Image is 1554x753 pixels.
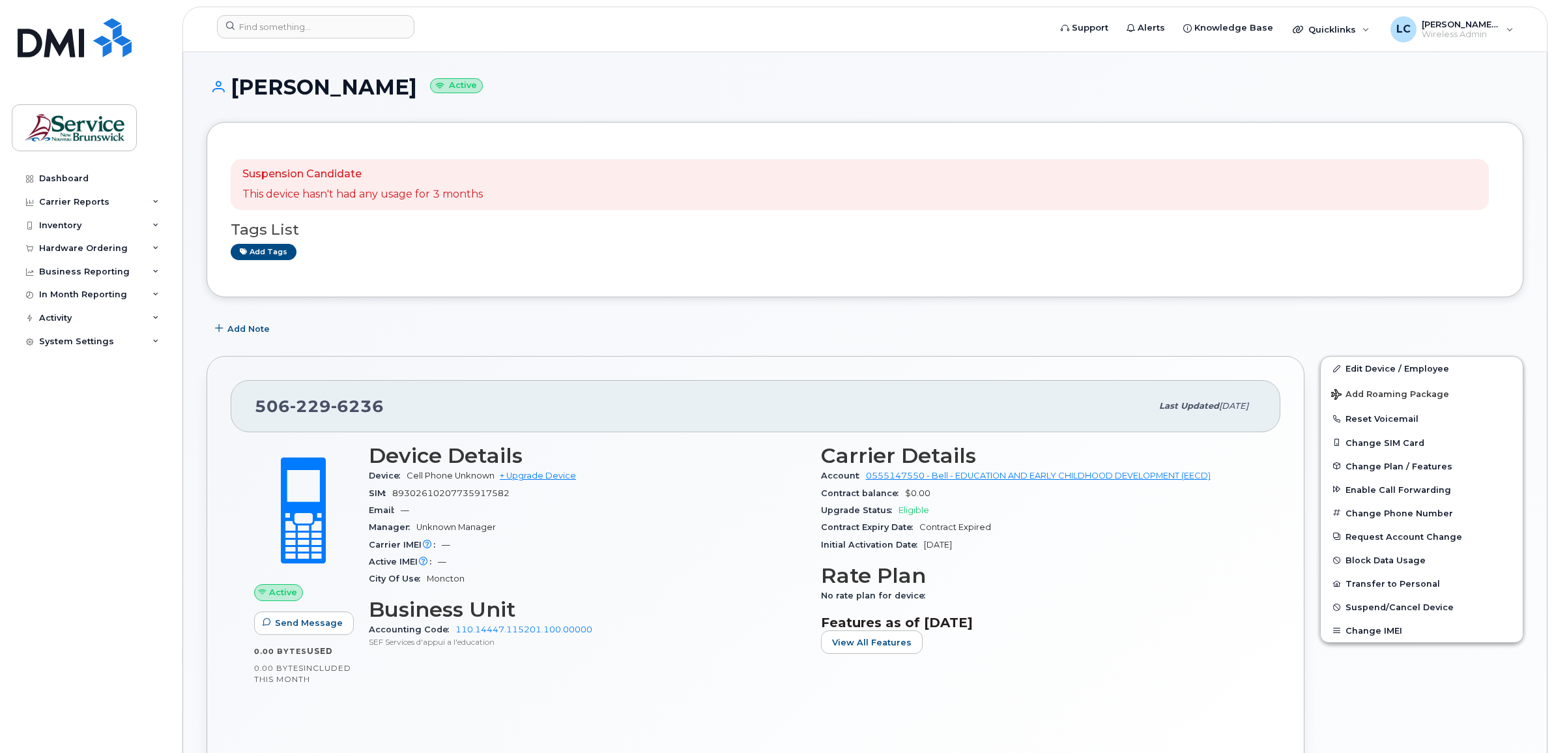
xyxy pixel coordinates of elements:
span: Add Note [227,323,270,335]
span: Enable Call Forwarding [1345,484,1451,494]
span: — [438,557,446,567]
span: 229 [290,396,331,416]
button: Change SIM Card [1321,431,1523,454]
span: 0.00 Bytes [254,664,304,673]
span: 0.00 Bytes [254,647,307,656]
button: Change IMEI [1321,619,1523,642]
span: [DATE] [924,540,952,550]
p: SEF Services d'appui a l'education [369,636,805,647]
span: Last updated [1159,401,1219,411]
h3: Business Unit [369,598,805,621]
button: Change Plan / Features [1321,454,1523,478]
span: Accounting Code [369,625,455,634]
p: This device hasn't had any usage for 3 months [242,187,483,202]
span: 6236 [331,396,384,416]
span: $0.00 [905,488,930,498]
h3: Tags List [231,222,1499,238]
button: Request Account Change [1321,525,1523,548]
span: Add Roaming Package [1331,389,1449,402]
span: 506 [255,396,384,416]
h3: Rate Plan [821,564,1258,587]
span: SIM [369,488,392,498]
h1: [PERSON_NAME] [207,76,1523,98]
button: Block Data Usage [1321,548,1523,572]
span: City Of Use [369,574,427,583]
a: Edit Device / Employee [1321,357,1523,380]
span: Contract Expired [919,522,991,532]
button: Change Phone Number [1321,501,1523,525]
h3: Device Details [369,444,805,467]
button: Suspend/Cancel Device [1321,595,1523,619]
button: Add Roaming Package [1321,380,1523,407]
span: Initial Activation Date [821,540,924,550]
span: Carrier IMEI [369,540,442,550]
button: Reset Voicemail [1321,407,1523,430]
button: Send Message [254,612,354,635]
span: 89302610207735917582 [392,488,510,498]
h3: Carrier Details [821,444,1258,467]
span: — [442,540,450,550]
span: Active [269,586,297,598]
button: Add Note [207,317,281,340]
span: [DATE] [1219,401,1248,411]
span: Change Plan / Features [1345,461,1452,471]
span: Send Message [275,617,343,629]
span: No rate plan for device [821,591,932,600]
span: used [307,646,333,656]
span: Account [821,471,866,480]
span: Contract balance [821,488,905,498]
span: View All Features [832,636,912,649]
span: Unknown Manager [416,522,496,532]
a: Add tags [231,244,296,260]
p: Suspension Candidate [242,167,483,182]
button: Enable Call Forwarding [1321,478,1523,501]
span: Active IMEI [369,557,438,567]
button: View All Features [821,630,923,654]
a: + Upgrade Device [500,471,576,480]
span: Email [369,505,401,515]
span: Device [369,471,407,480]
span: — [401,505,409,515]
span: Contract Expiry Date [821,522,919,532]
h3: Features as of [DATE] [821,615,1258,630]
span: Suspend/Cancel Device [1345,602,1454,612]
a: 0555147550 - Bell - EDUCATION AND EARLY CHILDHOOD DEVELOPMENT (EECD) [866,471,1211,480]
button: Transfer to Personal [1321,572,1523,595]
a: 110.14447.115201.100.00000 [455,625,592,634]
span: Eligible [899,505,929,515]
span: Upgrade Status [821,505,899,515]
span: Manager [369,522,416,532]
small: Active [430,78,483,93]
span: Cell Phone Unknown [407,471,495,480]
span: Moncton [427,574,465,583]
